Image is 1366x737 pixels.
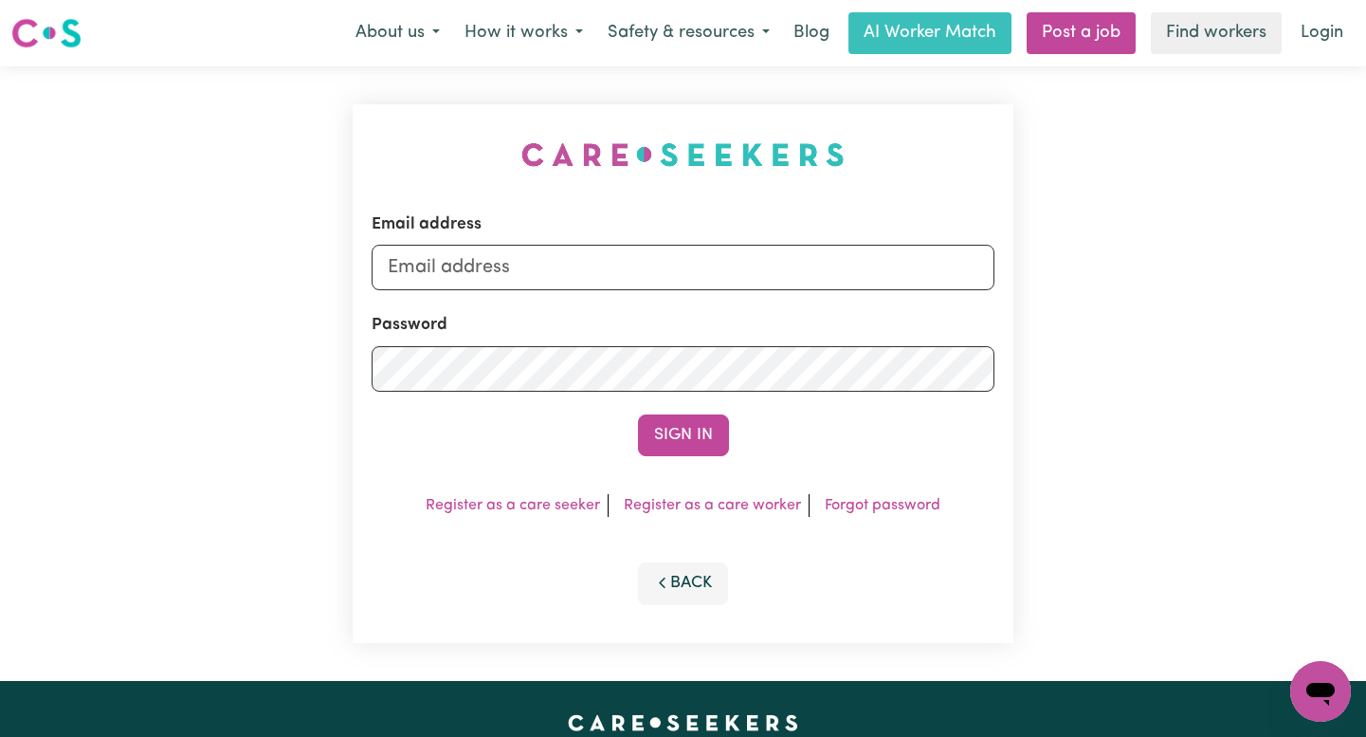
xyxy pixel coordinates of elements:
label: Password [372,313,447,338]
a: Careseekers home page [568,715,798,730]
a: AI Worker Match [848,12,1011,54]
button: About us [343,13,452,53]
button: Sign In [638,415,729,456]
button: Back [638,562,729,604]
label: Email address [372,212,482,237]
input: Email address [372,245,994,290]
a: Login [1289,12,1355,54]
a: Post a job [1027,12,1136,54]
iframe: Button to launch messaging window [1290,661,1351,722]
button: Safety & resources [595,13,782,53]
a: Careseekers logo [11,11,82,55]
a: Forgot password [825,498,940,513]
img: Careseekers logo [11,16,82,50]
button: How it works [452,13,595,53]
a: Register as a care worker [624,498,801,513]
a: Register as a care seeker [426,498,600,513]
a: Find workers [1151,12,1282,54]
a: Blog [782,12,841,54]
